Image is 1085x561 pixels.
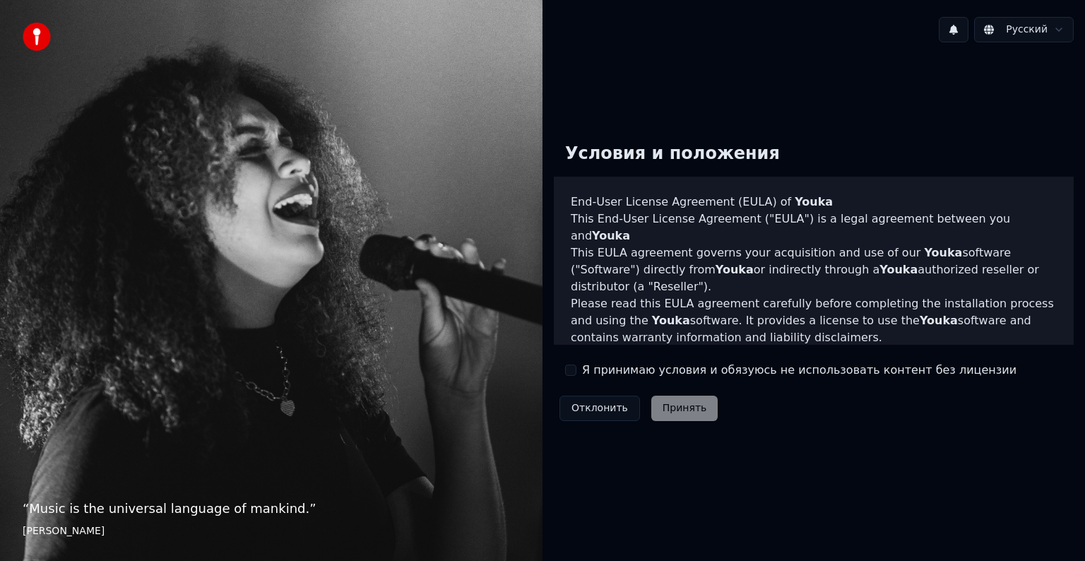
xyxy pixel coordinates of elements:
[559,396,640,421] button: Отклонить
[571,194,1057,211] h3: End-User License Agreement (EULA) of
[554,131,791,177] div: Условия и положения
[795,195,833,208] span: Youka
[23,524,520,538] footer: [PERSON_NAME]
[23,499,520,519] p: “ Music is the universal language of mankind. ”
[716,263,754,276] span: Youka
[571,244,1057,295] p: This EULA agreement governs your acquisition and use of our software ("Software") directly from o...
[924,246,962,259] span: Youka
[571,295,1057,346] p: Please read this EULA agreement carefully before completing the installation process and using th...
[592,229,630,242] span: Youka
[879,263,918,276] span: Youka
[23,23,51,51] img: youka
[582,362,1016,379] label: Я принимаю условия и обязуюсь не использовать контент без лицензии
[920,314,958,327] span: Youka
[652,314,690,327] span: Youka
[571,211,1057,244] p: This End-User License Agreement ("EULA") is a legal agreement between you and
